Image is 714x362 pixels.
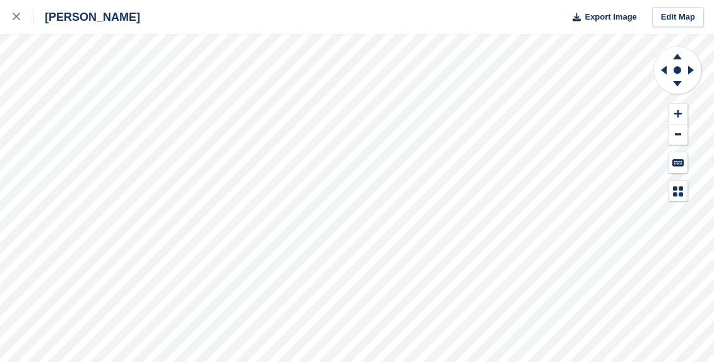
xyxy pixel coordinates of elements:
button: Export Image [565,7,637,28]
button: Map Legend [669,181,687,202]
a: Edit Map [652,7,704,28]
button: Zoom In [669,104,687,124]
button: Zoom Out [669,124,687,145]
button: Keyboard Shortcuts [669,152,687,173]
span: Export Image [585,11,636,23]
div: [PERSON_NAME] [33,9,140,25]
